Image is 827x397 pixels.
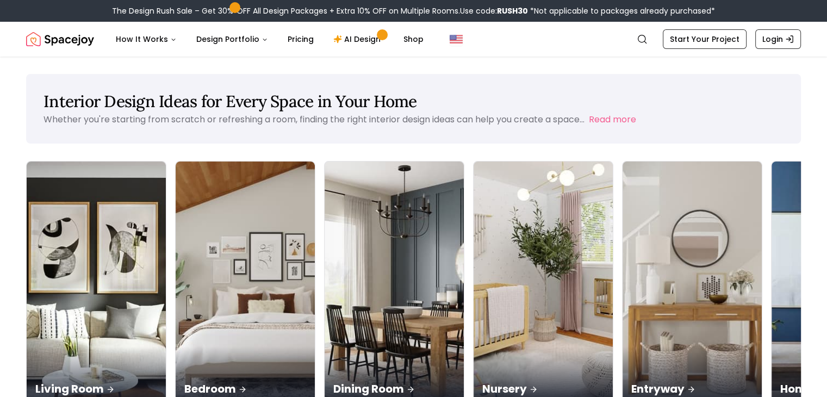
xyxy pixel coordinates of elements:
[755,29,801,49] a: Login
[450,33,463,46] img: United States
[107,28,432,50] nav: Main
[26,28,94,50] a: Spacejoy
[333,381,455,396] p: Dining Room
[497,5,528,16] b: RUSH30
[184,381,306,396] p: Bedroom
[279,28,322,50] a: Pricing
[26,28,94,50] img: Spacejoy Logo
[589,113,636,126] button: Read more
[26,22,801,57] nav: Global
[112,5,715,16] div: The Design Rush Sale – Get 30% OFF All Design Packages + Extra 10% OFF on Multiple Rooms.
[395,28,432,50] a: Shop
[43,91,784,111] h1: Interior Design Ideas for Every Space in Your Home
[482,381,604,396] p: Nursery
[35,381,157,396] p: Living Room
[107,28,185,50] button: How It Works
[663,29,747,49] a: Start Your Project
[188,28,277,50] button: Design Portfolio
[631,381,753,396] p: Entryway
[325,28,393,50] a: AI Design
[460,5,528,16] span: Use code:
[528,5,715,16] span: *Not applicable to packages already purchased*
[43,113,585,126] p: Whether you're starting from scratch or refreshing a room, finding the right interior design idea...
